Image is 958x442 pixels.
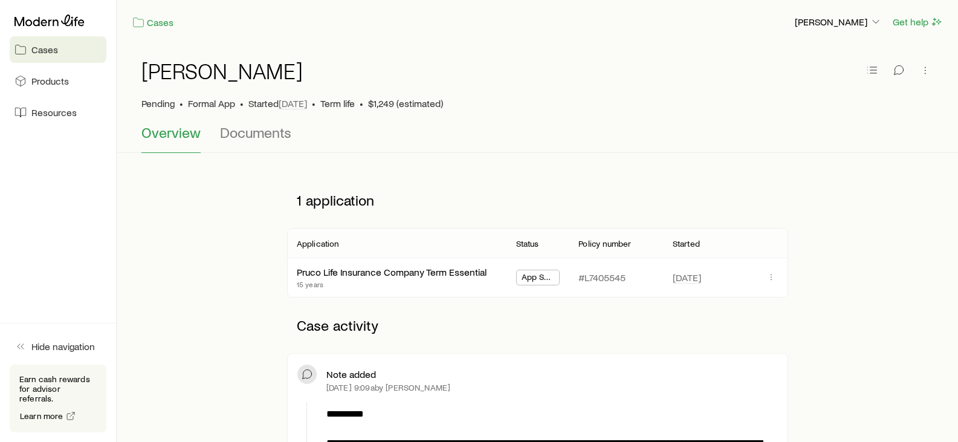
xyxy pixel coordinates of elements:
[10,68,106,94] a: Products
[522,272,555,285] span: App Submitted
[10,36,106,63] a: Cases
[795,16,882,28] p: [PERSON_NAME]
[31,44,58,56] span: Cases
[248,97,307,109] p: Started
[31,340,95,353] span: Hide navigation
[31,106,77,119] span: Resources
[10,333,106,360] button: Hide navigation
[141,59,303,83] h1: [PERSON_NAME]
[297,266,487,278] a: Pruco Life Insurance Company Term Essential
[320,97,355,109] p: Term life
[794,15,882,30] button: [PERSON_NAME]
[141,124,934,153] div: Case details tabs
[578,239,631,249] p: Policy number
[141,124,201,141] span: Overview
[360,97,363,109] span: •
[516,239,539,249] p: Status
[297,279,487,289] p: 15 years
[141,97,175,109] p: Pending
[578,271,626,284] p: #L7405545
[892,15,943,29] button: Get help
[240,97,244,109] span: •
[287,307,788,343] p: Case activity
[368,97,443,109] span: $1,249 (estimated)
[188,97,235,109] span: Formal App
[31,75,69,87] span: Products
[279,97,307,109] span: [DATE]
[10,99,106,126] a: Resources
[287,182,788,218] p: 1 application
[20,412,63,420] span: Learn more
[19,374,97,403] p: Earn cash rewards for advisor referrals.
[326,368,376,380] p: Note added
[297,239,339,249] p: Application
[673,239,700,249] p: Started
[297,266,487,279] div: Pruco Life Insurance Company Term Essential
[180,97,183,109] span: •
[673,271,701,284] span: [DATE]
[10,365,106,432] div: Earn cash rewards for advisor referrals.Learn more
[312,97,316,109] span: •
[220,124,291,141] span: Documents
[326,383,450,392] p: [DATE] 9:09a by [PERSON_NAME]
[132,16,174,30] a: Cases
